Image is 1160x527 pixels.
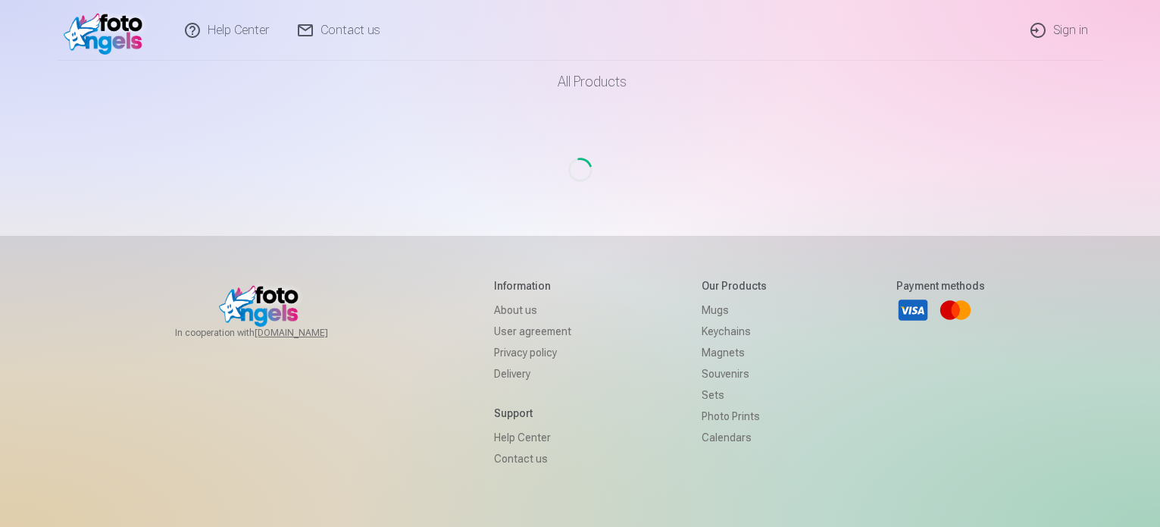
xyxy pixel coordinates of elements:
a: Contact us [494,448,571,469]
a: Souvenirs [702,363,767,384]
a: Calendars [702,427,767,448]
a: Delivery [494,363,571,384]
a: All products [515,61,645,103]
a: About us [494,300,571,321]
a: Photo prints [702,406,767,427]
h5: Support [494,406,571,421]
a: [DOMAIN_NAME] [255,327,364,339]
a: Keychains [702,321,767,342]
h5: Information [494,278,571,293]
a: Mastercard [939,293,972,327]
img: /v1 [64,6,151,55]
span: In cooperation with [175,327,364,339]
a: Help Center [494,427,571,448]
a: Visa [896,293,930,327]
h5: Payment methods [896,278,985,293]
a: Magnets [702,342,767,363]
h5: Our products [702,278,767,293]
a: Mugs [702,300,767,321]
a: User agreement [494,321,571,342]
a: Sets [702,384,767,406]
a: Privacy policy [494,342,571,363]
